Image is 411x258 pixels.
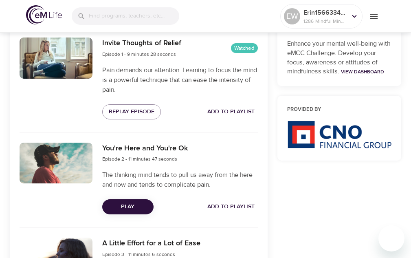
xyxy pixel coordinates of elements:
[102,37,181,49] h6: Invite Thoughts of Relief
[231,44,258,52] span: Watched
[89,7,179,25] input: Find programs, teachers, etc...
[363,5,385,27] button: menu
[102,170,258,190] p: The thinking mind tends to pull us away from the here and now and tends to complicate pain.
[303,8,347,18] p: Erin1566334765
[204,199,258,214] button: Add to Playlist
[102,251,175,258] span: Episode 3 - 11 minutes 6 seconds
[207,202,255,212] span: Add to Playlist
[102,51,176,57] span: Episode 1 - 9 minutes 28 seconds
[102,143,188,154] h6: You're Here and You're Ok
[287,106,391,114] h6: Provided by
[204,104,258,119] button: Add to Playlist
[303,18,347,25] p: 1286 Mindful Minutes
[102,65,258,95] p: Pain demands our attention. Learning to focus the mind is a powerful technique that can ease the ...
[287,39,391,77] p: Enhance your mental well-being with eMCC Challenge. Develop your focus, awareness or attitudes of...
[109,107,154,117] span: Replay Episode
[102,104,161,119] button: Replay Episode
[102,156,177,162] span: Episode 2 - 11 minutes 47 seconds
[284,8,300,24] div: EW
[102,238,200,249] h6: A Little Effort for a Lot of Ease
[207,107,255,117] span: Add to Playlist
[102,199,154,214] button: Play
[341,68,384,75] a: View Dashboard
[378,225,404,251] iframe: Button to launch messaging window
[287,121,391,148] img: CNO%20logo.png
[26,5,62,24] img: logo
[109,202,147,212] span: Play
